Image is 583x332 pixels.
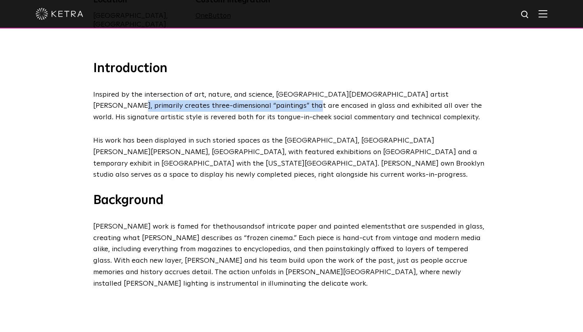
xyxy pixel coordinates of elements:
[539,10,547,17] img: Hamburger%20Nav.svg
[93,137,484,178] span: His work has been displayed in such storied spaces as the [GEOGRAPHIC_DATA], [GEOGRAPHIC_DATA][PE...
[93,91,482,121] span: Inspired by the intersection of art, nature, and science, [GEOGRAPHIC_DATA][DEMOGRAPHIC_DATA] art...
[36,8,83,20] img: ketra-logo-2019-white
[93,223,224,230] span: [PERSON_NAME] work is famed for the
[366,280,368,287] span: .
[93,61,490,77] h3: Introduction
[258,223,391,230] span: of intricate paper and painted elements
[93,193,490,209] h3: Background
[93,223,484,287] span: are suspended in glass, creating what [PERSON_NAME] describes as “frozen cinema.” Each piece is h...
[391,223,406,230] span: that
[520,10,530,20] img: search icon
[224,223,227,230] span: t
[227,223,258,230] span: housands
